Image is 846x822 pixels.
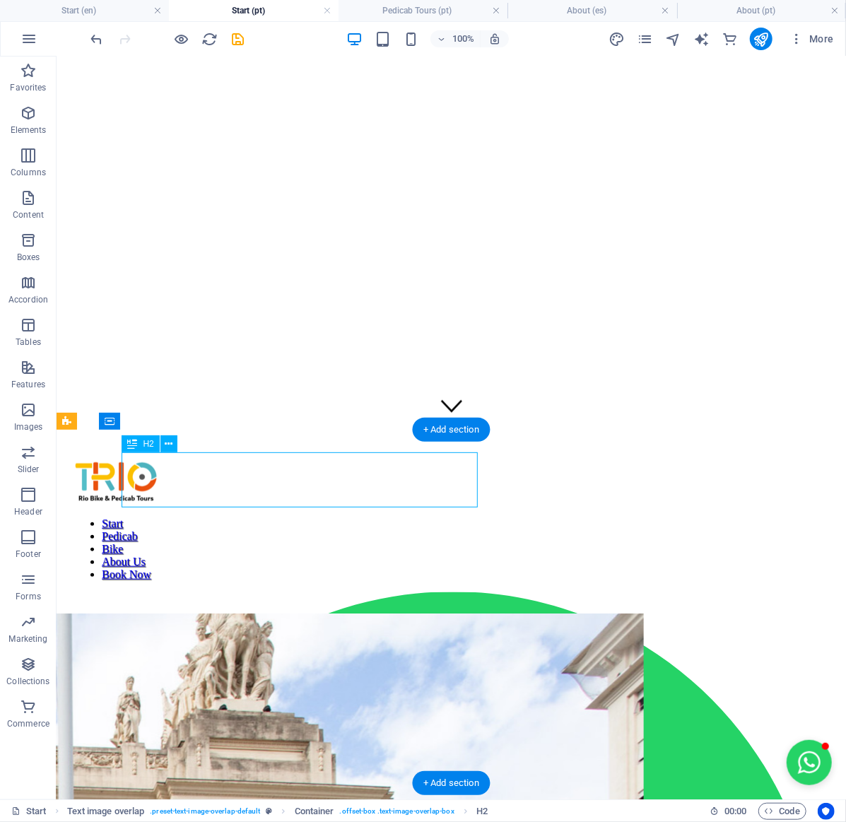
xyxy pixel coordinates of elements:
span: Click to select. Double-click to edit [295,803,334,820]
span: 00 00 [724,803,746,820]
p: Elements [11,124,47,136]
span: Code [765,803,800,820]
button: text_generator [693,30,710,47]
button: Code [758,803,806,820]
p: Collections [6,676,49,687]
span: : [734,806,736,816]
div: + Add section [412,771,490,795]
p: Accordion [8,294,48,305]
p: Marketing [8,633,47,645]
p: Favorites [10,82,46,93]
h4: About (es) [507,3,676,18]
span: . preset-text-image-overlap-default [150,803,260,820]
p: Commerce [7,718,49,729]
i: AI Writer [693,31,710,47]
h6: Session time [710,803,747,820]
button: navigator [665,30,682,47]
button: 100% [430,30,481,47]
p: Images [14,421,43,433]
span: . offset-box .text-image-overlap-box [340,803,454,820]
button: commerce [722,30,739,47]
p: Boxes [17,252,40,263]
button: reload [201,30,218,47]
p: Features [11,379,45,390]
p: Columns [11,167,46,178]
span: Click to select. Double-click to edit [67,803,145,820]
i: Design (Ctrl+Alt+Y) [609,31,625,47]
span: More [789,32,834,46]
i: On resize automatically adjust zoom level to fit chosen device. [488,33,501,45]
button: More [784,28,840,50]
i: Undo: Change text (Ctrl+Z) [89,31,105,47]
button: Open chat window [730,683,775,729]
p: Slider [18,464,40,475]
a: Click to cancel selection. Double-click to open Pages [11,803,47,820]
span: Click to select. Double-click to edit [476,803,488,820]
button: design [609,30,625,47]
button: save [230,30,247,47]
p: Footer [16,548,41,560]
i: Save (Ctrl+S) [230,31,247,47]
h4: Pedicab Tours (pt) [339,3,507,18]
h4: About (pt) [677,3,846,18]
span: H2 [143,440,153,448]
button: undo [88,30,105,47]
h6: 100% [452,30,474,47]
p: Forms [16,591,41,602]
button: pages [637,30,654,47]
p: Tables [16,336,41,348]
div: + Add section [412,418,490,442]
p: Content [13,209,44,221]
i: Commerce [722,31,738,47]
i: Pages (Ctrl+Alt+S) [637,31,653,47]
i: This element is a customizable preset [266,807,273,815]
button: publish [750,28,772,50]
h4: Start (pt) [169,3,338,18]
p: Header [14,506,42,517]
button: Usercentrics [818,803,835,820]
nav: breadcrumb [67,803,488,820]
